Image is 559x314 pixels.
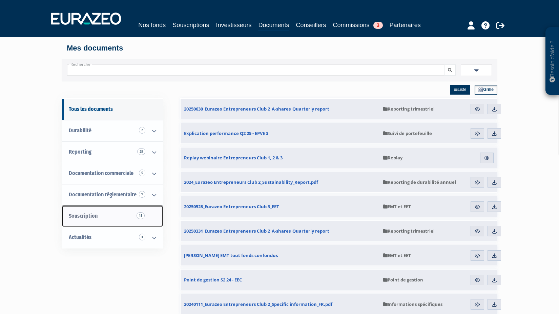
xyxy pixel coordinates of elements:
[491,253,497,259] img: download.svg
[450,85,470,95] a: Liste
[181,270,380,290] a: Point de gestion S2 24 - EEC
[383,203,411,210] span: EMT et EET
[474,131,480,137] img: eye.svg
[548,31,556,92] p: Besoin d'aide ?
[69,234,91,240] span: Actualités
[181,148,380,168] a: Replay webinaire Entrepreneurs Club 1, 2 & 3
[139,170,145,176] span: 5
[62,205,163,227] a: Souscription15
[491,277,497,283] img: download.svg
[184,252,278,258] span: [PERSON_NAME] EMT tout fonds confondus
[184,155,283,161] span: Replay webinaire Entrepreneurs Club 1, 2 & 3
[383,155,402,161] span: Replay
[181,196,380,217] a: 20250528_Eurazeo Entrepreneurs Club 3_EET
[474,228,480,234] img: eye.svg
[51,13,121,25] img: 1732889491-logotype_eurazeo_blanc_rvb.png
[474,253,480,259] img: eye.svg
[491,204,497,210] img: download.svg
[474,204,480,210] img: eye.svg
[184,301,332,307] span: 20240111_Eurazeo Entrepreneurs Club 2_Specific information_FR.pdf
[69,149,91,155] span: Reporting
[62,163,163,184] a: Documentation commerciale 5
[383,228,435,234] span: Reporting trimestriel
[383,106,435,112] span: Reporting trimestriel
[62,120,163,141] a: Durabilité 2
[181,99,380,119] a: 20250630_Eurazeo Entrepreneurs Club 2_A-shares_Quarterly report
[139,234,145,240] span: 4
[69,127,91,134] span: Durabilité
[296,20,326,30] a: Conseillers
[491,131,497,137] img: download.svg
[484,155,490,161] img: eye.svg
[184,130,268,136] span: Explication performance Q2 25 - EPVE 3
[383,301,442,307] span: Informations spécifiques
[181,123,380,143] a: Explication performance Q2 25 - EPVE 3
[475,85,497,95] a: Grille
[474,106,480,112] img: eye.svg
[137,148,145,155] span: 25
[67,44,492,52] h4: Mes documents
[383,130,432,136] span: Suivi de portefeuille
[62,184,163,205] a: Documentation règlementaire 9
[69,170,133,176] span: Documentation commerciale
[383,252,411,258] span: EMT et EET
[139,191,145,198] span: 9
[373,22,383,29] span: 3
[491,228,497,234] img: download.svg
[138,20,166,30] a: Nos fonds
[258,20,289,31] a: Documents
[383,179,456,185] span: Reporting de durabilité annuel
[478,87,483,92] img: grid.svg
[184,179,318,185] span: 2024_Eurazeo Entrepreneurs Club 2_Sustainability_Report.pdf
[333,20,383,30] a: Commissions3
[474,179,480,185] img: eye.svg
[62,99,163,120] a: Tous les documents
[184,277,242,283] span: Point de gestion S2 24 - EEC
[181,245,380,266] a: [PERSON_NAME] EMT tout fonds confondus
[491,301,497,308] img: download.svg
[184,203,279,210] span: 20250528_Eurazeo Entrepreneurs Club 3_EET
[491,106,497,112] img: download.svg
[181,172,380,192] a: 2024_Eurazeo Entrepreneurs Club 2_Sustainability_Report.pdf
[473,67,479,74] img: filter.svg
[69,213,98,219] span: Souscription
[474,277,480,283] img: eye.svg
[383,277,423,283] span: Point de gestion
[62,141,163,163] a: Reporting 25
[184,106,329,112] span: 20250630_Eurazeo Entrepreneurs Club 2_A-shares_Quarterly report
[137,212,145,219] span: 15
[216,20,251,30] a: Investisseurs
[67,64,444,76] input: Recherche
[390,20,421,30] a: Partenaires
[184,228,329,234] span: 20250331_Eurazeo Entrepreneurs Club 2_A-shares_Quarterly report
[69,191,137,198] span: Documentation règlementaire
[474,301,480,308] img: eye.svg
[181,221,380,241] a: 20250331_Eurazeo Entrepreneurs Club 2_A-shares_Quarterly report
[172,20,209,30] a: Souscriptions
[491,179,497,185] img: download.svg
[139,127,145,134] span: 2
[62,227,163,248] a: Actualités 4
